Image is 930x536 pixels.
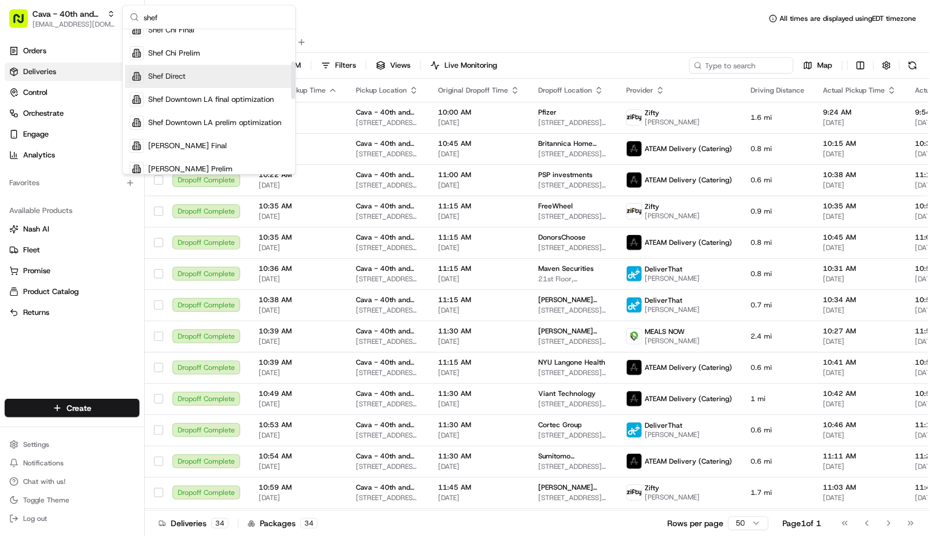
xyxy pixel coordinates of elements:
[23,514,47,523] span: Log out
[438,274,520,284] span: [DATE]
[211,518,229,528] div: 34
[438,420,520,429] span: 11:30 AM
[123,30,295,174] div: Suggestions
[627,298,642,313] img: profile_deliverthat_partner.png
[751,113,804,122] span: 1.6 mi
[356,118,420,127] span: [STREET_ADDRESS][US_STATE]
[259,118,337,127] span: [DATE]
[438,462,520,471] span: [DATE]
[259,358,337,367] span: 10:39 AM
[148,164,233,174] span: [PERSON_NAME] Prelim
[538,243,608,252] span: [STREET_ADDRESS][US_STATE]
[538,431,608,440] span: [STREET_ADDRESS][US_STATE]
[259,399,337,409] span: [DATE]
[438,212,520,221] span: [DATE]
[538,118,608,127] span: [STREET_ADDRESS][PERSON_NAME][US_STATE]
[823,368,896,377] span: [DATE]
[438,181,520,190] span: [DATE]
[751,332,804,341] span: 2.4 mi
[259,368,337,377] span: [DATE]
[259,420,337,429] span: 10:53 AM
[5,473,139,490] button: Chat with us!
[148,71,186,82] span: Shef Direct
[356,233,420,242] span: Cava - 40th and [PERSON_NAME]
[356,201,420,211] span: Cava - 40th and [PERSON_NAME]
[667,517,723,529] p: Rows per page
[823,170,896,179] span: 10:38 AM
[823,233,896,242] span: 10:45 AM
[259,264,337,273] span: 10:36 AM
[627,329,642,344] img: melas_now_logo.png
[538,368,608,377] span: [STREET_ADDRESS][US_STATE]
[751,86,804,95] span: Driving Distance
[823,108,896,117] span: 9:24 AM
[438,233,520,242] span: 11:15 AM
[259,389,337,398] span: 10:49 AM
[782,517,821,529] div: Page 1 of 1
[5,241,139,259] button: Fleet
[444,60,497,71] span: Live Monitoring
[12,46,211,65] p: Welcome 👋
[627,360,642,375] img: ateam_logo.png
[259,483,337,492] span: 10:59 AM
[438,389,520,398] span: 11:30 AM
[356,149,420,159] span: [STREET_ADDRESS][US_STATE]
[5,83,139,102] button: Control
[823,358,896,367] span: 10:41 AM
[645,421,682,430] span: DeliverThat
[538,212,608,221] span: [STREET_ADDRESS][US_STATE]
[538,201,573,211] span: FreeWheel
[627,235,642,250] img: ateam_logo.png
[538,451,608,461] span: Sumitomo Corporation of Americas
[823,431,896,440] span: [DATE]
[356,326,420,336] span: Cava - 40th and [PERSON_NAME]
[9,307,135,318] a: Returns
[438,451,520,461] span: 11:30 AM
[5,492,139,508] button: Toggle Theme
[23,150,55,160] span: Analytics
[5,399,139,417] button: Create
[438,170,520,179] span: 11:00 AM
[751,300,804,310] span: 0.7 mi
[751,363,804,372] span: 0.6 mi
[438,264,520,273] span: 11:15 AM
[93,163,190,184] a: 💻API Documentation
[538,149,608,159] span: [STREET_ADDRESS][US_STATE]
[259,149,337,159] span: [DATE]
[356,212,420,221] span: [STREET_ADDRESS][US_STATE]
[438,431,520,440] span: [DATE]
[438,118,520,127] span: [DATE]
[5,146,139,164] a: Analytics
[627,266,642,281] img: profile_deliverthat_partner.png
[5,436,139,453] button: Settings
[5,104,139,123] button: Orchestrate
[538,86,592,95] span: Dropoff Location
[751,175,804,185] span: 0.6 mi
[538,170,593,179] span: PSP investments
[438,326,520,336] span: 11:30 AM
[823,326,896,336] span: 10:27 AM
[23,458,64,468] span: Notifications
[98,169,107,178] div: 💻
[538,108,557,117] span: Pfizer
[538,295,608,304] span: [PERSON_NAME] Research
[645,493,700,502] span: [PERSON_NAME]
[823,337,896,346] span: [DATE]
[159,517,229,529] div: Deliveries
[438,201,520,211] span: 11:15 AM
[438,368,520,377] span: [DATE]
[356,306,420,315] span: [STREET_ADDRESS][US_STATE]
[645,457,732,466] span: ATEAM Delivery (Catering)
[538,462,608,471] span: [STREET_ADDRESS][US_STATE]
[248,517,318,529] div: Packages
[823,399,896,409] span: [DATE]
[823,483,896,492] span: 11:03 AM
[538,493,608,502] span: [STREET_ADDRESS][PERSON_NAME][US_STATE]
[438,493,520,502] span: [DATE]
[823,462,896,471] span: [DATE]
[9,266,135,276] a: Promise
[5,174,139,192] div: Favorites
[259,243,337,252] span: [DATE]
[23,495,69,505] span: Toggle Theme
[538,389,596,398] span: Viant Technology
